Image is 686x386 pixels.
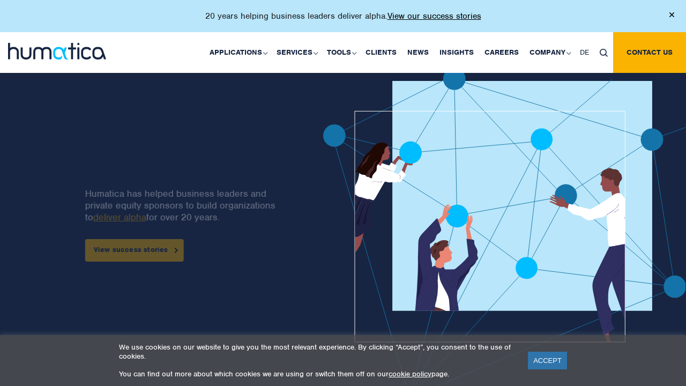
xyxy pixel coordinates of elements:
[575,32,594,73] a: DE
[204,32,271,73] a: Applications
[85,188,285,223] p: Humatica has helped business leaders and private equity sponsors to build organizations to for ov...
[119,343,514,361] p: We use cookies on our website to give you the most relevant experience. By clicking “Accept”, you...
[479,32,524,73] a: Careers
[528,352,567,369] a: ACCEPT
[119,369,514,378] p: You can find out more about which cookies we are using or switch them off on our page.
[205,11,481,21] p: 20 years helping business leaders deliver alpha.
[8,43,106,60] img: logo
[524,32,575,73] a: Company
[402,32,434,73] a: News
[322,32,360,73] a: Tools
[93,211,146,223] a: deliver alpha
[600,49,608,57] img: search_icon
[360,32,402,73] a: Clients
[387,11,481,21] a: View our success stories
[174,248,177,253] img: arrowicon
[389,369,431,378] a: cookie policy
[85,239,183,262] a: View success stories
[434,32,479,73] a: Insights
[271,32,322,73] a: Services
[580,48,589,57] span: DE
[613,32,686,73] a: Contact us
